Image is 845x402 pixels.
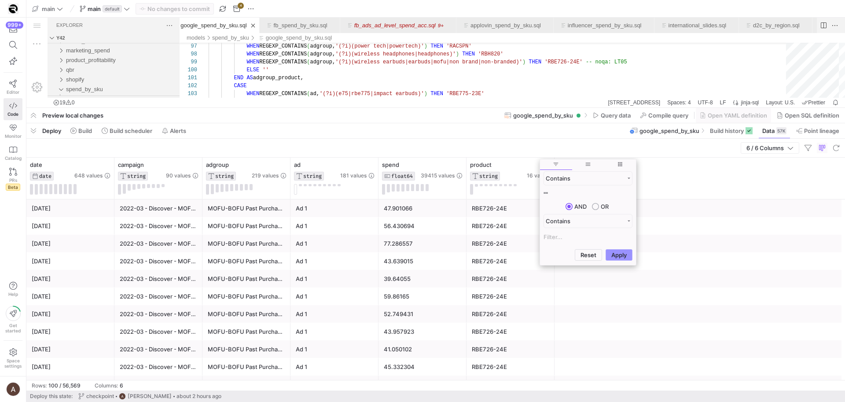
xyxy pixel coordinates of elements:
div: Ad 1 [296,200,373,217]
div: marketing_spend [21,28,153,38]
span: 39415 values [421,173,455,179]
span: '(?i)(power tech|powertech)' [309,26,398,32]
span: 181 values [340,173,367,179]
div: 2022-03 - Discover - MOFU-[GEOGRAPHIC_DATA] - [GEOGRAPHIC_DATA] [120,376,197,393]
div: 97 [161,25,171,33]
span: columns [604,159,636,170]
button: Open SQL definition [773,108,843,123]
div: /models/marketing_spend [40,28,153,38]
div: 2022-03 - Discover - MOFU-[GEOGRAPHIC_DATA] - [GEOGRAPHIC_DATA] [120,358,197,376]
div: /models/spend_by_sku/amazon_spend_by_sku.sql [33,77,153,86]
div: 102 [161,64,171,72]
div: /models/spend_by_sku/google_spend_by_sku.sql [230,15,305,25]
div: MOFU-BOFU Past Purchaser [208,200,285,217]
a: Monitor [4,120,22,142]
div: 47.901066 [384,200,461,217]
button: Getstarted [4,302,22,337]
span: ad, [283,73,293,79]
div: Ad 1 [296,306,373,323]
ul: Tab actions [615,4,628,12]
span: THEN [436,33,448,40]
a: Spacesettings [4,344,22,372]
span: Point lineage [804,127,839,134]
a: Errors: 19 [25,80,50,90]
div: qbr [21,48,153,57]
span: Monitor [5,133,22,139]
a: d2c_by_region.sql [727,4,773,11]
a: More Actions... [804,3,813,13]
span: about 2 hours ago [176,393,221,399]
span: DATE [39,173,51,179]
span: adgroup_product, [227,57,277,63]
span: 219 values [252,173,279,179]
button: main [30,3,65,15]
div: [DATE] [32,306,109,323]
div: RBE726-24E [472,341,549,358]
h3: Explorer Section: y42 [30,15,39,25]
div: 2022-03 - Discover - MOFU-[GEOGRAPHIC_DATA] - [GEOGRAPHIC_DATA] [120,235,197,252]
span: '(?i)(wireless headphones|headphones)' [309,33,430,40]
div: 100 [161,48,171,56]
li: Close (⌘W) [702,4,710,12]
div: Folders Section [21,15,153,25]
span: STRING [215,173,234,179]
div: 103 [161,72,171,80]
span: Compile query [648,112,688,119]
span: Catalog [5,155,22,161]
button: maindefault [77,3,132,15]
span: ( [280,73,283,79]
div: Ad 1 [296,270,373,288]
div: [DATE] [32,323,109,340]
div: Ad 1 [296,376,373,393]
span: adgroup, [283,26,309,32]
div: MOFU-BOFU Past Purchaser [208,341,285,358]
div: RBE726-24E [472,376,549,393]
span: ( [280,33,283,40]
input: Filter Value [544,232,632,242]
div: RBE726-24E [472,235,549,252]
a: Spaces: 4 [639,80,666,90]
span: ad [294,161,301,168]
span: google_spend_by_sku [639,127,699,134]
div: MOFU-BOFU Past Purchaser [208,358,285,376]
li: Split Editor Right (⌘\) [⌥] Split Editor Down [792,3,802,13]
li: Close (⌘W) [222,4,231,12]
li: Close (⌘W) [516,4,525,12]
span: qbr [40,49,48,55]
div: MOFU-BOFU Past Purchaser [208,253,285,270]
span: 90 values [166,173,191,179]
div: 2022-03 - Discover - MOFU-[GEOGRAPHIC_DATA] - [GEOGRAPHIC_DATA] [120,306,197,323]
div: Filtering operator [544,214,632,228]
div: [DATE] [32,358,109,376]
span: REGEXP_CONTAINS [233,41,280,48]
a: Editor [4,76,22,98]
div: 77.286557 [384,235,461,252]
button: Alerts [158,123,190,138]
span: spend_by_sku [40,68,77,75]
span: WHEN [220,26,233,32]
div: 6 [120,383,123,389]
div: [DATE] [32,341,109,358]
div: UTF-8 [668,80,690,90]
div: google_spend_by_sku.sql [153,25,819,80]
div: 999+ [6,22,23,29]
div: Rows: [32,383,47,389]
a: google_spend_by_sku.sql [239,17,305,23]
div: RBE726-24E [472,218,549,235]
div: Ad 1 [296,288,373,305]
button: Apply [606,249,632,261]
a: international_slides.sql [642,4,700,11]
div: Spaces: 4 [637,80,668,90]
div: check-all Prettier [772,80,802,90]
div: Columns: [95,383,118,389]
a: Catalog [4,142,22,164]
span: general [572,159,604,170]
span: adgroup, [283,41,309,48]
button: checkpointhttps://lh3.googleusercontent.com/a/AEdFTp4_8LqxRyxVUtC19lo4LS2NU-n5oC7apraV2tR5=s96-c[... [76,391,224,402]
div: Column Menu [540,159,636,266]
h3: Outline [30,78,51,88]
div: 2022-03 - Discover - MOFU-[GEOGRAPHIC_DATA] - [GEOGRAPHIC_DATA] [120,253,197,270]
div: 56.430694 [384,218,461,235]
li: Close (⌘W) [303,4,312,12]
div: 99 [161,41,171,48]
